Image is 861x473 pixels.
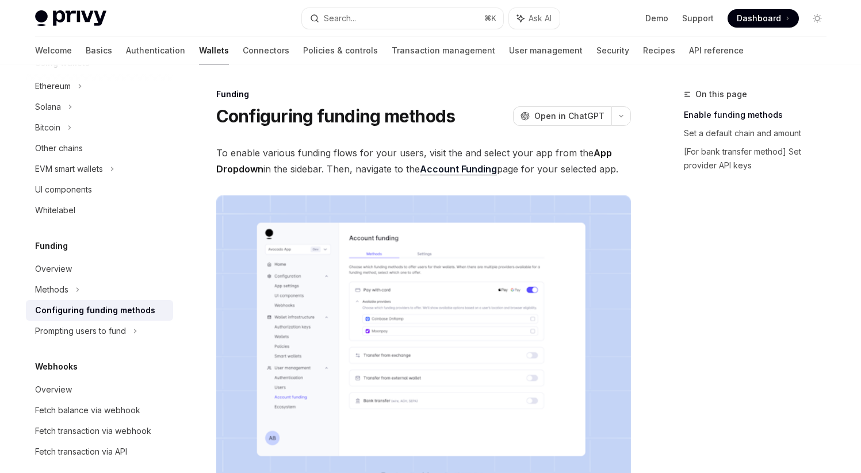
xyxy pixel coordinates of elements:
[684,143,836,175] a: [For bank transfer method] Set provider API keys
[643,37,675,64] a: Recipes
[324,11,356,25] div: Search...
[243,37,289,64] a: Connectors
[35,203,75,217] div: Whitelabel
[509,8,560,29] button: Ask AI
[26,138,173,159] a: Other chains
[216,89,631,100] div: Funding
[420,163,497,175] a: Account Funding
[35,183,92,197] div: UI components
[513,106,611,126] button: Open in ChatGPT
[302,8,503,29] button: Search...⌘K
[509,37,583,64] a: User management
[35,360,78,374] h5: Webhooks
[26,421,173,441] a: Fetch transaction via webhook
[35,100,61,114] div: Solana
[35,262,72,276] div: Overview
[529,13,552,24] span: Ask AI
[35,403,140,417] div: Fetch balance via webhook
[199,37,229,64] a: Wallets
[684,106,836,124] a: Enable funding methods
[26,179,173,200] a: UI components
[484,14,496,23] span: ⌘ K
[35,283,68,297] div: Methods
[26,300,173,321] a: Configuring funding methods
[35,37,72,64] a: Welcome
[216,106,456,126] h1: Configuring funding methods
[35,141,83,155] div: Other chains
[689,37,744,64] a: API reference
[684,124,836,143] a: Set a default chain and amount
[35,324,126,338] div: Prompting users to fund
[695,87,747,101] span: On this page
[392,37,495,64] a: Transaction management
[35,303,155,317] div: Configuring funding methods
[645,13,668,24] a: Demo
[86,37,112,64] a: Basics
[534,110,604,122] span: Open in ChatGPT
[35,121,60,134] div: Bitcoin
[728,9,799,28] a: Dashboard
[35,383,72,397] div: Overview
[26,379,173,400] a: Overview
[35,239,68,253] h5: Funding
[126,37,185,64] a: Authentication
[26,200,173,221] a: Whitelabel
[596,37,629,64] a: Security
[35,10,106,26] img: light logo
[26,259,173,279] a: Overview
[808,9,826,28] button: Toggle dark mode
[303,37,378,64] a: Policies & controls
[26,400,173,421] a: Fetch balance via webhook
[216,145,631,177] span: To enable various funding flows for your users, visit the and select your app from the in the sid...
[35,79,71,93] div: Ethereum
[682,13,714,24] a: Support
[35,424,151,438] div: Fetch transaction via webhook
[737,13,781,24] span: Dashboard
[26,441,173,462] a: Fetch transaction via API
[35,445,127,459] div: Fetch transaction via API
[35,162,103,176] div: EVM smart wallets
